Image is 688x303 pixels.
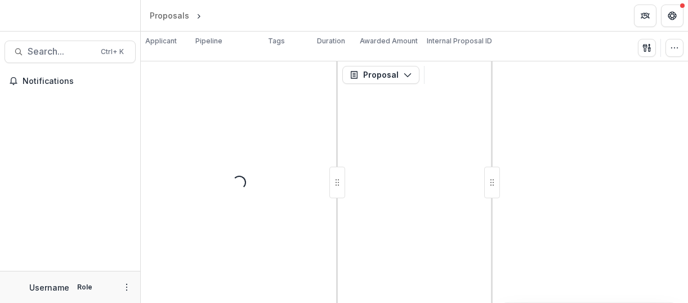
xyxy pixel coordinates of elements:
[23,77,131,86] span: Notifications
[28,46,94,57] span: Search...
[145,7,252,24] nav: breadcrumb
[29,282,69,293] p: Username
[145,7,194,24] a: Proposals
[634,5,656,27] button: Partners
[99,46,126,58] div: Ctrl + K
[120,280,133,294] button: More
[317,36,345,46] p: Duration
[342,66,419,84] button: Proposal
[5,41,136,63] button: Search...
[150,10,189,21] div: Proposals
[268,36,285,46] p: Tags
[195,36,222,46] p: Pipeline
[360,36,418,46] p: Awarded Amount
[5,72,136,90] button: Notifications
[427,36,492,46] p: Internal Proposal ID
[661,5,683,27] button: Get Help
[145,36,177,46] p: Applicant
[74,282,96,292] p: Role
